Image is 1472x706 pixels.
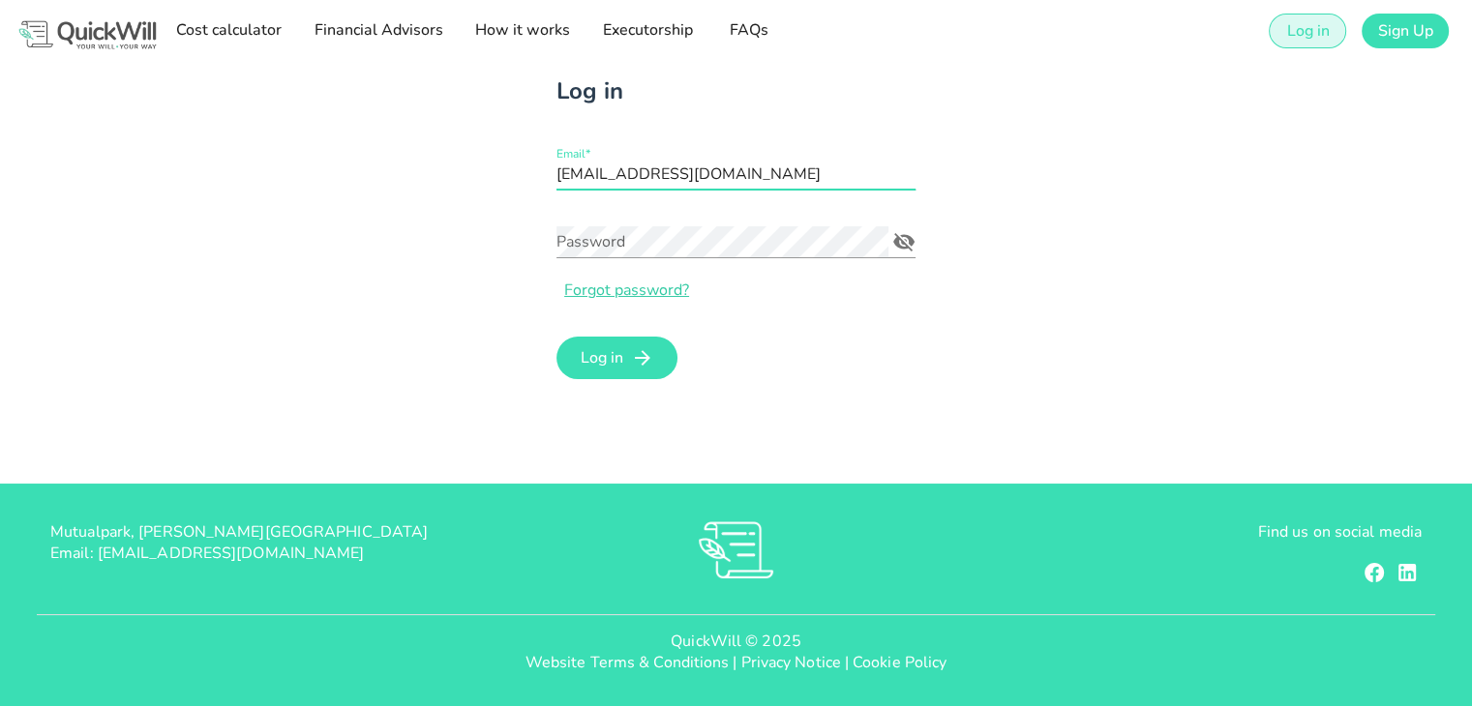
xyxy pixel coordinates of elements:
a: FAQs [718,12,780,50]
p: QuickWill © 2025 [15,631,1457,652]
a: Cost calculator [169,12,287,50]
a: Website Terms & Conditions [526,652,730,673]
span: Sign Up [1377,20,1433,42]
span: Log in [1285,20,1329,42]
button: Log in [556,337,677,379]
span: Email: [EMAIL_ADDRESS][DOMAIN_NAME] [50,543,365,564]
span: Financial Advisors [313,19,442,41]
a: Executorship [595,12,698,50]
a: Sign Up [1362,14,1449,48]
span: Cost calculator [175,19,282,41]
a: Financial Advisors [307,12,448,50]
a: Forgot password? [556,279,689,301]
span: | [733,652,736,673]
a: Cookie Policy [853,652,946,673]
img: Logo [15,17,160,51]
span: Executorship [601,19,692,41]
span: How it works [474,19,570,41]
img: RVs0sauIwKhMoGR03FLGkjXSOVwkZRnQsltkF0QxpTsornXsmh1o7vbL94pqF3d8sZvAAAAAElFTkSuQmCC [699,521,773,578]
label: Email* [556,147,590,162]
span: Log in [580,347,623,368]
a: Log in [1269,14,1345,48]
p: Find us on social media [965,521,1422,543]
a: How it works [468,12,576,50]
a: Privacy Notice [740,652,840,673]
button: Password appended action [886,229,921,254]
h2: Log in [556,74,1107,108]
span: Mutualpark, [PERSON_NAME][GEOGRAPHIC_DATA] [50,521,428,543]
span: | [845,652,849,673]
span: FAQs [724,19,774,41]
